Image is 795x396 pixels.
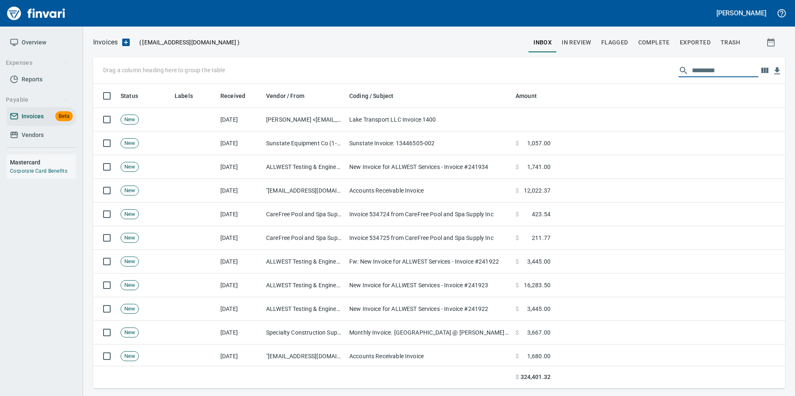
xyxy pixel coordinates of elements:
[346,132,512,155] td: Sunstate Invoice: 13446505-002
[346,203,512,226] td: Invoice 534724 from CareFree Pool and Spa Supply Inc
[175,91,193,101] span: Labels
[346,250,512,274] td: Fw: New Invoice for ALLWEST Services - Invoice #241922
[217,274,263,297] td: [DATE]
[220,91,245,101] span: Received
[601,37,628,48] span: Flagged
[346,179,512,203] td: Accounts Receivable Invoice
[516,281,519,289] span: $
[217,226,263,250] td: [DATE]
[346,226,512,250] td: Invoice 534725 from CareFree Pool and Spa Supply Inc
[217,321,263,345] td: [DATE]
[516,163,519,171] span: $
[217,345,263,368] td: [DATE]
[5,3,67,23] img: Finvari
[217,250,263,274] td: [DATE]
[121,91,138,101] span: Status
[103,66,225,74] p: Drag a column heading here to group the table
[55,112,73,121] span: Beta
[771,65,783,77] button: Download Table
[516,352,519,360] span: $
[263,226,346,250] td: CareFree Pool and Spa Supply Inc (1-22613)
[121,258,138,266] span: New
[217,108,263,132] td: [DATE]
[349,91,393,101] span: Coding / Subject
[527,305,551,313] span: 3,445.00
[716,9,766,17] h5: [PERSON_NAME]
[22,130,44,140] span: Vendors
[263,132,346,155] td: Sunstate Equipment Co (1-30297)
[532,210,551,218] span: 423.54
[721,37,740,48] span: trash
[93,37,118,47] nav: breadcrumb
[527,139,551,147] span: 1,057.00
[22,111,44,122] span: Invoices
[6,58,69,68] span: Expenses
[22,37,46,48] span: Overview
[175,91,204,101] span: Labels
[346,274,512,297] td: New Invoice for ALLWEST Services - Invoice #241923
[714,7,768,20] button: [PERSON_NAME]
[220,91,256,101] span: Received
[121,163,138,171] span: New
[121,281,138,289] span: New
[533,37,552,48] span: inbox
[521,373,551,381] span: 324,401.32
[7,70,76,89] a: Reports
[121,91,149,101] span: Status
[527,352,551,360] span: 1,680.00
[7,33,76,52] a: Overview
[93,37,118,47] p: Invoices
[516,91,537,101] span: Amount
[263,321,346,345] td: Specialty Construction Supply (1-38823)
[121,329,138,337] span: New
[263,179,346,203] td: "[EMAIL_ADDRESS][DOMAIN_NAME]" <[EMAIL_ADDRESS][DOMAIN_NAME]>
[121,305,138,313] span: New
[118,37,134,47] button: Upload an Invoice
[346,297,512,321] td: New Invoice for ALLWEST Services - Invoice #241922
[349,91,404,101] span: Coding / Subject
[532,234,551,242] span: 211.77
[516,210,519,218] span: $
[680,37,711,48] span: Exported
[346,108,512,132] td: Lake Transport LLC Invoice 1400
[217,179,263,203] td: [DATE]
[527,257,551,266] span: 3,445.00
[217,203,263,226] td: [DATE]
[217,297,263,321] td: [DATE]
[346,345,512,368] td: Accounts Receivable Invoice
[217,155,263,179] td: [DATE]
[121,187,138,195] span: New
[346,321,512,345] td: Monthly Invoice. [GEOGRAPHIC_DATA] @ [PERSON_NAME][GEOGRAPHIC_DATA] #250502
[10,158,76,167] h6: Mastercard
[2,55,72,71] button: Expenses
[141,38,237,46] span: [EMAIL_ADDRESS][DOMAIN_NAME]
[263,250,346,274] td: ALLWEST Testing & Engineering Inc (1-39019)
[527,328,551,337] span: 3,667.00
[266,91,304,101] span: Vendor / From
[266,91,315,101] span: Vendor / From
[516,373,519,381] span: $
[758,64,771,77] button: Choose columns to display
[263,274,346,297] td: ALLWEST Testing & Engineering Inc (1-39019)
[10,168,67,174] a: Corporate Card Benefits
[524,186,551,195] span: 12,022.37
[121,234,138,242] span: New
[516,139,519,147] span: $
[2,92,72,108] button: Payable
[524,281,551,289] span: 16,283.50
[121,352,138,360] span: New
[263,203,346,226] td: CareFree Pool and Spa Supply Inc (1-22613)
[562,37,591,48] span: In Review
[7,107,76,126] a: InvoicesBeta
[516,234,519,242] span: $
[263,297,346,321] td: ALLWEST Testing & Engineering Inc (1-39019)
[121,139,138,147] span: New
[121,116,138,124] span: New
[516,257,519,266] span: $
[516,328,519,337] span: $
[758,35,785,50] button: Show invoices within a particular date range
[134,38,239,46] p: ( )
[6,95,69,105] span: Payable
[516,305,519,313] span: $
